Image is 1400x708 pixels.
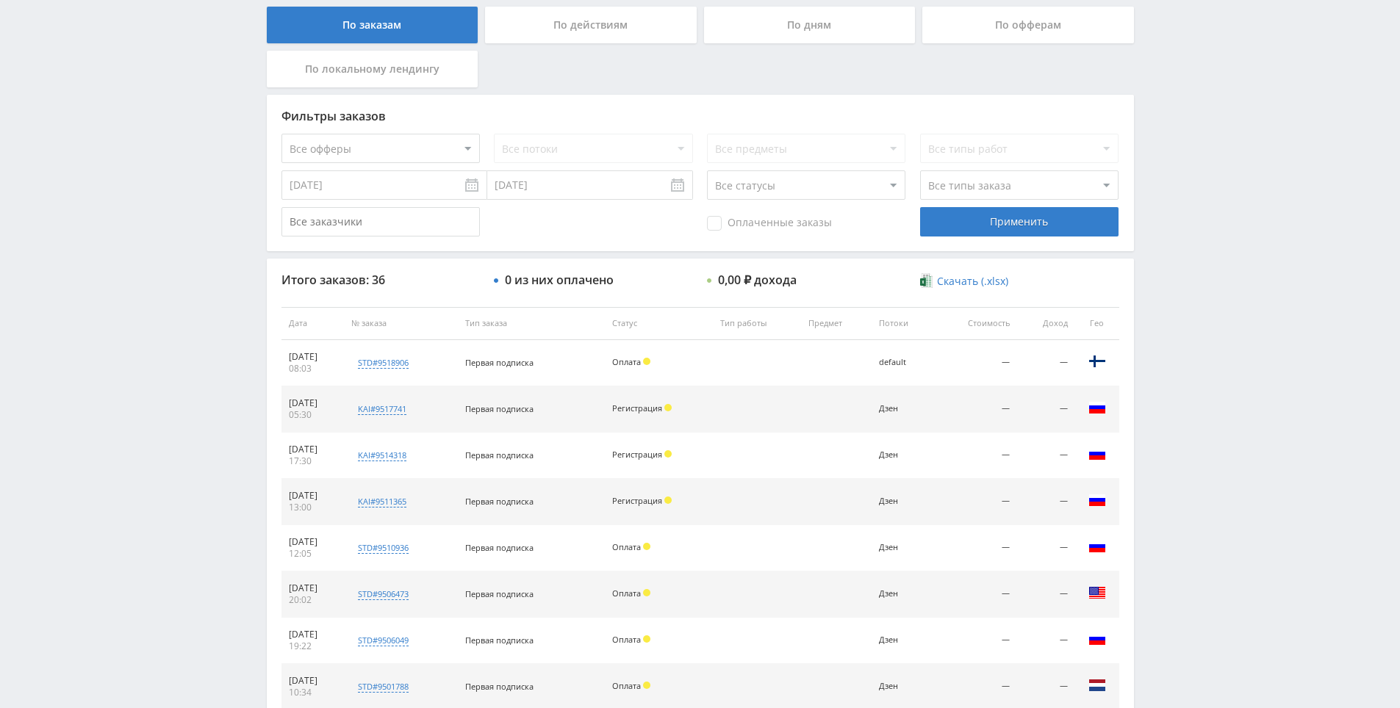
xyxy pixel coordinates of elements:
[936,307,1018,340] th: Стоимость
[718,273,797,286] div: 0,00 ₽ дохода
[289,444,337,455] div: [DATE]
[1088,445,1106,463] img: rus.png
[358,403,406,415] div: kai#9517741
[936,618,1018,664] td: —
[612,356,641,367] span: Оплата
[612,680,641,691] span: Оплата
[605,307,712,340] th: Статус
[358,542,409,554] div: std#9510936
[1088,399,1106,416] img: rus.png
[267,7,478,43] div: По заказам
[1088,630,1106,648] img: rus.png
[358,449,406,461] div: kai#9514318
[1088,491,1106,509] img: rus.png
[879,635,928,645] div: Дзен
[879,543,928,552] div: Дзен
[612,634,641,645] span: Оплата
[281,307,345,340] th: Дата
[289,409,337,421] div: 05:30
[612,449,662,460] span: Регистрация
[936,433,1018,479] td: —
[879,404,928,413] div: Дзен
[936,386,1018,433] td: —
[936,525,1018,571] td: —
[289,363,337,375] div: 08:03
[281,207,480,236] input: Все заказчики
[1075,307,1119,340] th: Гео
[358,357,409,369] div: std#9518906
[704,7,916,43] div: По дням
[936,571,1018,618] td: —
[612,541,641,552] span: Оплата
[713,307,801,340] th: Тип работы
[1088,584,1106,602] img: usa.png
[458,307,605,340] th: Тип заказа
[281,109,1119,123] div: Фильтры заказов
[1017,571,1074,618] td: —
[937,275,1008,287] span: Скачать (.xlsx)
[879,450,928,460] div: Дзен
[485,7,697,43] div: По действиям
[465,357,534,368] span: Первая подписка
[1017,525,1074,571] td: —
[664,450,672,458] span: Холд
[505,273,614,286] div: 0 из них оплачено
[922,7,1134,43] div: По офферам
[267,51,478,87] div: По локальному лендингу
[643,589,650,596] span: Холд
[643,682,650,689] span: Холд
[920,273,933,288] img: xlsx
[1017,340,1074,386] td: —
[289,455,337,467] div: 17:30
[612,495,662,506] span: Регистрация
[872,307,936,340] th: Потоки
[801,307,872,340] th: Предмет
[344,307,458,340] th: № заказа
[465,588,534,599] span: Первая подписка
[465,681,534,692] span: Первая подписка
[879,358,928,367] div: default
[289,640,337,652] div: 19:22
[465,449,534,460] span: Первая подписка
[920,207,1119,236] div: Применить
[936,340,1018,386] td: —
[920,274,1008,289] a: Скачать (.xlsx)
[612,402,662,413] span: Регистрация
[1088,353,1106,370] img: fin.png
[289,594,337,606] div: 20:02
[289,582,337,594] div: [DATE]
[707,216,832,231] span: Оплаченные заказы
[281,273,480,286] div: Итого заказов: 36
[289,687,337,698] div: 10:34
[879,496,928,506] div: Дзен
[643,358,650,365] span: Холд
[879,589,928,599] div: Дзен
[289,397,337,409] div: [DATE]
[358,496,406,507] div: kai#9511365
[289,536,337,548] div: [DATE]
[643,635,650,643] span: Холд
[664,496,672,504] span: Холд
[879,682,928,691] div: Дзен
[465,542,534,553] span: Первая подписка
[1088,538,1106,555] img: rus.png
[1017,307,1074,340] th: Доход
[1017,618,1074,664] td: —
[289,502,337,513] div: 13:00
[289,675,337,687] div: [DATE]
[289,548,337,560] div: 12:05
[358,588,409,600] div: std#9506473
[289,351,337,363] div: [DATE]
[1017,433,1074,479] td: —
[1017,386,1074,433] td: —
[612,588,641,599] span: Оплата
[643,543,650,550] span: Холд
[1017,479,1074,525] td: —
[358,635,409,646] div: std#9506049
[465,496,534,507] span: Первая подписка
[664,404,672,411] span: Холд
[358,681,409,693] div: std#9501788
[465,635,534,646] span: Первая подписка
[1088,676,1106,694] img: nld.png
[465,403,534,414] span: Первая подписка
